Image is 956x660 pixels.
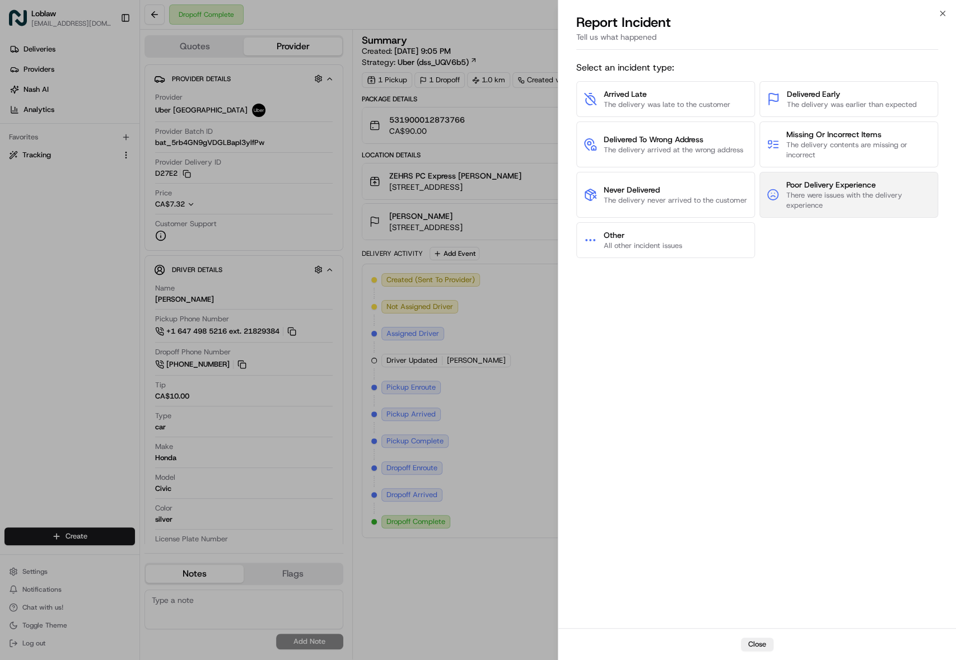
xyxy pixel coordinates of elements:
[787,100,917,110] span: The delivery was earlier than expected
[576,121,755,167] button: Delivered To Wrong AddressThe delivery arrived at the wrong address
[576,81,755,117] button: Arrived LateThe delivery was late to the customer
[741,638,773,651] button: Close
[29,151,185,163] input: Clear
[50,186,184,197] div: Start new chat
[11,330,20,339] div: 📗
[604,184,747,195] span: Never Delivered
[786,179,931,190] span: Poor Delivery Experience
[79,356,136,365] a: Powered byPylon
[11,242,29,260] img: Loblaw 12 agents
[174,222,204,236] button: See all
[190,189,204,203] button: Start new chat
[95,330,104,339] div: 💻
[604,195,747,205] span: The delivery never arrived to the customer
[576,61,938,74] span: Select an incident type:
[576,172,755,218] button: Never DeliveredThe delivery never arrived to the customer
[786,140,931,160] span: The delivery contents are missing or incorrect
[576,222,755,258] button: OtherAll other incident issues
[90,325,184,345] a: 💻API Documentation
[11,224,75,233] div: Past conversations
[786,129,931,140] span: Missing Or Incorrect Items
[604,134,743,145] span: Delivered To Wrong Address
[35,252,94,261] span: Loblaw 12 agents
[96,252,100,261] span: •
[604,241,682,251] span: All other incident issues
[24,186,44,206] img: 1727276513143-84d647e1-66c0-4f92-a045-3c9f9f5dfd92
[102,252,134,261] span: 10:49 AM
[111,357,136,365] span: Pylon
[576,31,938,50] div: Tell us what happened
[7,325,90,345] a: 📗Knowledge Base
[50,197,154,206] div: We're available if you need us!
[787,88,917,100] span: Delivered Early
[106,329,180,340] span: API Documentation
[22,329,86,340] span: Knowledge Base
[786,190,931,210] span: There were issues with the delivery experience
[759,81,938,117] button: Delivered EarlyThe delivery was earlier than expected
[604,145,743,155] span: The delivery arrived at the wrong address
[101,283,128,292] span: 9:56 AM
[604,88,730,100] span: Arrived Late
[11,90,34,113] img: Nash
[759,121,938,167] button: Missing Or Incorrect ItemsThe delivery contents are missing or incorrect
[759,172,938,218] button: Poor Delivery ExperienceThere were issues with the delivery experience
[11,124,204,142] p: Welcome 👋
[95,283,99,292] span: •
[11,186,31,206] img: 1736555255976-a54dd68f-1ca7-489b-9aae-adbdc363a1c4
[22,283,31,292] img: 1736555255976-a54dd68f-1ca7-489b-9aae-adbdc363a1c4
[35,283,92,292] span: Klarizel Pensader
[604,100,730,110] span: The delivery was late to the customer
[576,13,671,31] p: Report Incident
[11,272,29,290] img: Klarizel Pensader
[604,230,682,241] span: Other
